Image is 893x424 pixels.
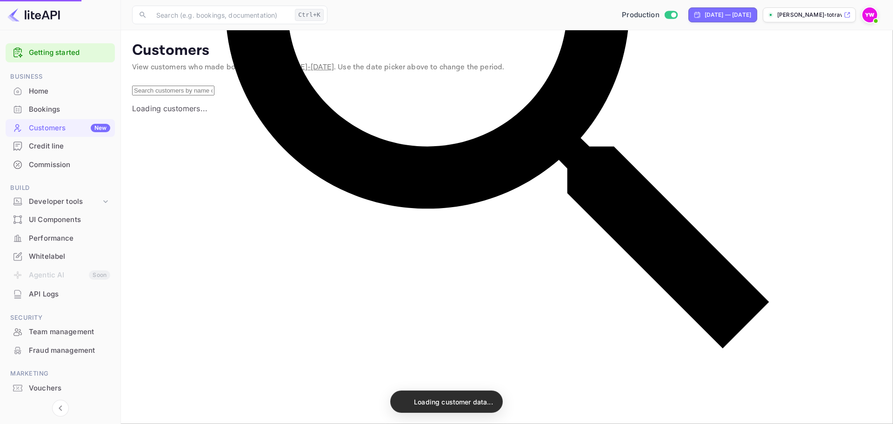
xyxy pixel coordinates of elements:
[6,313,115,323] span: Security
[29,86,110,97] div: Home
[6,137,115,155] a: Credit line
[6,285,115,303] div: API Logs
[6,369,115,379] span: Marketing
[29,251,110,262] div: Whitelabel
[29,123,110,134] div: Customers
[705,11,751,19] div: [DATE] — [DATE]
[6,285,115,303] a: API Logs
[29,215,110,225] div: UI Components
[6,183,115,193] span: Build
[6,156,115,173] a: Commission
[6,229,115,247] a: Performance
[91,124,110,132] div: New
[6,101,115,118] a: Bookings
[6,211,115,229] div: UI Components
[29,289,110,300] div: API Logs
[7,7,60,22] img: LiteAPI logo
[6,101,115,119] div: Bookings
[6,248,115,266] div: Whitelabel
[6,156,115,174] div: Commission
[6,43,115,62] div: Getting started
[6,342,115,359] a: Fraud management
[6,72,115,82] span: Business
[6,119,115,136] a: CustomersNew
[29,104,110,115] div: Bookings
[777,11,842,19] p: [PERSON_NAME]-totravel...
[618,10,681,20] div: Switch to Sandbox mode
[6,194,115,210] div: Developer tools
[29,141,110,152] div: Credit line
[29,345,110,356] div: Fraud management
[862,7,877,22] img: Yahav Winkler
[132,103,882,114] p: Loading customers...
[295,9,324,21] div: Ctrl+K
[29,160,110,170] div: Commission
[622,10,660,20] span: Production
[29,233,110,244] div: Performance
[151,6,291,24] input: Search (e.g. bookings, documentation)
[6,379,115,397] div: Vouchers
[52,400,69,417] button: Collapse navigation
[414,397,493,407] p: Loading customer data...
[29,47,110,58] a: Getting started
[6,323,115,341] div: Team management
[688,7,757,22] div: Click to change the date range period
[6,379,115,397] a: Vouchers
[6,248,115,265] a: Whitelabel
[29,196,101,207] div: Developer tools
[132,86,214,95] input: Search customers by name or email...
[29,327,110,337] div: Team management
[6,137,115,155] div: Credit line
[6,342,115,360] div: Fraud management
[6,82,115,100] a: Home
[6,323,115,340] a: Team management
[6,119,115,137] div: CustomersNew
[29,383,110,394] div: Vouchers
[6,211,115,228] a: UI Components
